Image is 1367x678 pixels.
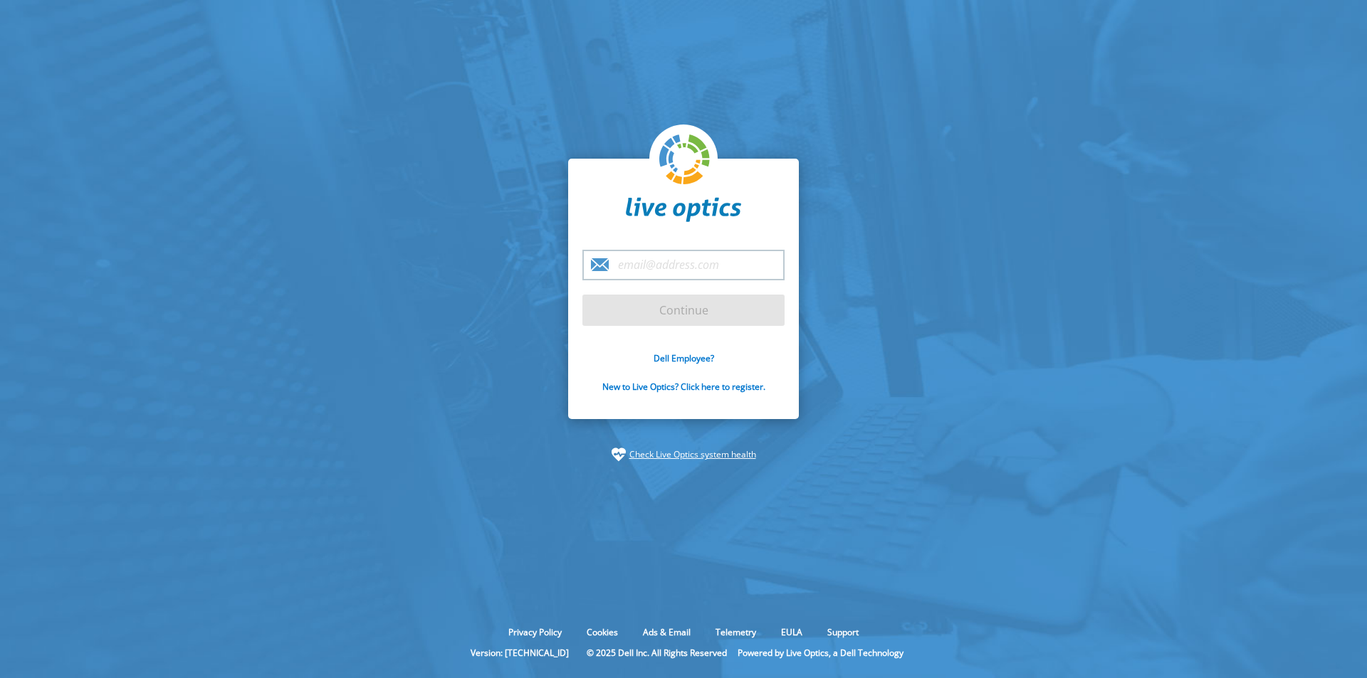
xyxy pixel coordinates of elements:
[463,647,576,659] li: Version: [TECHNICAL_ID]
[580,647,734,659] li: © 2025 Dell Inc. All Rights Reserved
[738,647,904,659] li: Powered by Live Optics, a Dell Technology
[705,626,767,638] a: Telemetry
[654,352,714,364] a: Dell Employee?
[659,134,711,186] img: liveoptics-logo.svg
[498,626,572,638] a: Privacy Policy
[632,626,701,638] a: Ads & Email
[576,626,629,638] a: Cookies
[817,626,869,638] a: Support
[612,447,626,462] img: status-check-icon.svg
[629,447,756,462] a: Check Live Optics system health
[602,381,765,393] a: New to Live Optics? Click here to register.
[770,626,813,638] a: EULA
[626,197,741,223] img: liveoptics-word.svg
[582,250,785,280] input: email@address.com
